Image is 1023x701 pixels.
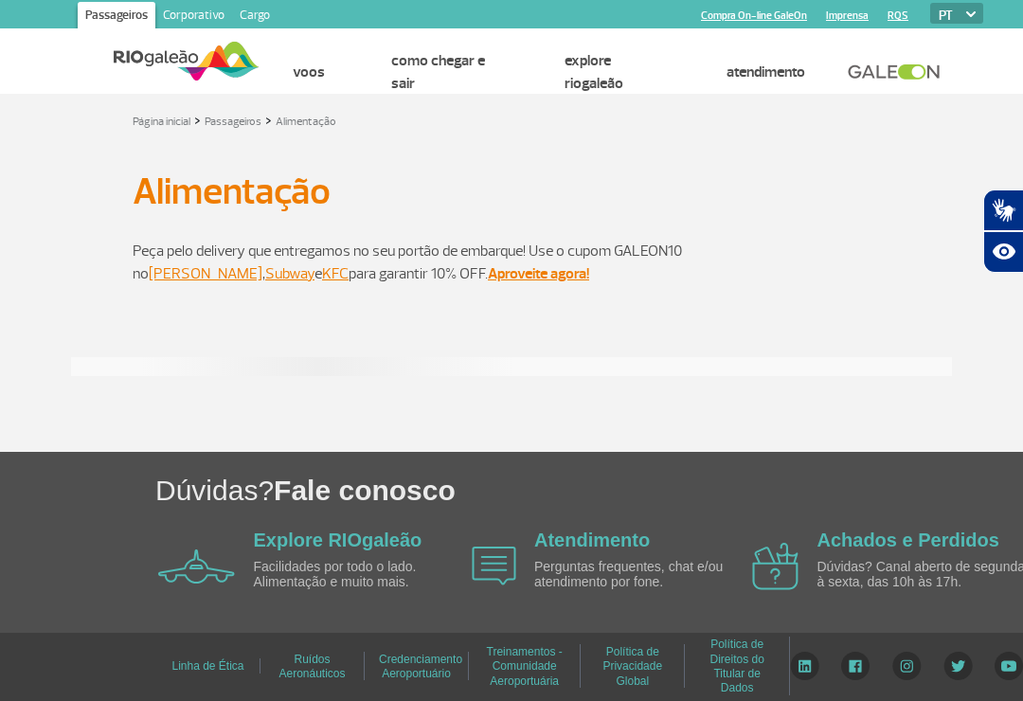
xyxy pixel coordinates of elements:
[133,115,190,129] a: Página inicial
[727,63,805,81] a: Atendimento
[983,231,1023,273] button: Abrir recursos assistivos.
[826,9,869,22] a: Imprensa
[534,560,752,589] p: Perguntas frequentes, chat e/ou atendimento por fone.
[254,560,472,589] p: Facilidades por todo o lado. Alimentação e muito mais.
[790,652,819,680] img: LinkedIn
[710,631,764,701] a: Política de Direitos do Titular de Dados
[171,653,243,679] a: Linha de Ética
[158,549,235,584] img: airplane icon
[472,547,516,585] img: airplane icon
[133,240,890,285] p: Peça pelo delivery que entregamos no seu portão de embarque! Use o cupom GALEON10 no , e para gar...
[983,189,1023,273] div: Plugin de acessibilidade da Hand Talk.
[379,646,462,687] a: Credenciamento Aeroportuário
[534,530,650,550] a: Atendimento
[194,109,201,131] a: >
[276,115,336,129] a: Alimentação
[995,652,1023,680] img: YouTube
[265,264,314,283] a: Subway
[817,530,999,550] a: Achados e Perdidos
[254,530,422,550] a: Explore RIOgaleão
[488,264,589,283] a: Aproveite agora!
[752,543,799,590] img: airplane icon
[78,2,155,32] a: Passageiros
[205,115,261,129] a: Passageiros
[278,646,345,687] a: Ruídos Aeronáuticos
[888,9,908,22] a: RQS
[322,264,349,283] a: KFC
[155,471,1023,510] h1: Dúvidas?
[274,475,456,506] span: Fale conosco
[602,638,662,694] a: Política de Privacidade Global
[892,652,922,680] img: Instagram
[565,51,623,93] a: Explore RIOgaleão
[943,652,973,680] img: Twitter
[701,9,807,22] a: Compra On-line GaleOn
[133,175,890,207] h1: Alimentação
[983,189,1023,231] button: Abrir tradutor de língua de sinais.
[149,264,262,283] a: [PERSON_NAME]
[155,2,232,32] a: Corporativo
[841,652,870,680] img: Facebook
[265,109,272,131] a: >
[293,63,325,81] a: Voos
[232,2,278,32] a: Cargo
[391,51,485,93] a: Como chegar e sair
[487,638,563,694] a: Treinamentos - Comunidade Aeroportuária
